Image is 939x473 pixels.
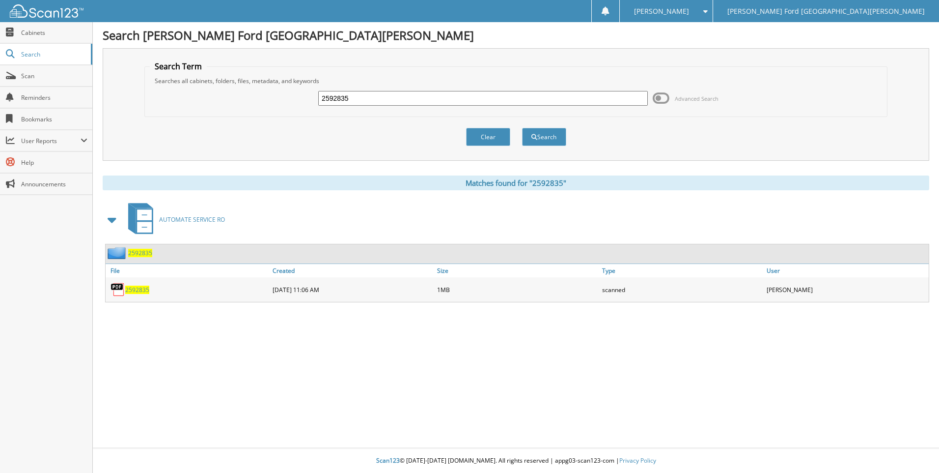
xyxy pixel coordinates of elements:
[376,456,400,465] span: Scan123
[435,280,599,299] div: 1MB
[522,128,566,146] button: Search
[103,176,929,190] div: Matches found for "2592835"
[93,449,939,473] div: © [DATE]-[DATE] [DOMAIN_NAME]. All rights reserved | appg03-scan123-com |
[21,137,81,145] span: User Reports
[150,61,207,72] legend: Search Term
[159,215,225,224] span: AUTOMATE SERVICE RO
[10,4,83,18] img: scan123-logo-white.svg
[21,158,87,167] span: Help
[108,247,128,259] img: folder2.png
[466,128,510,146] button: Clear
[435,264,599,277] a: Size
[890,426,939,473] iframe: Chat Widget
[21,93,87,102] span: Reminders
[764,264,929,277] a: User
[122,200,225,239] a: AUTOMATE SERVICE RO
[619,456,656,465] a: Privacy Policy
[21,115,87,123] span: Bookmarks
[150,77,882,85] div: Searches all cabinets, folders, files, metadata, and keywords
[125,286,149,294] a: 2592835
[764,280,929,299] div: [PERSON_NAME]
[103,27,929,43] h1: Search [PERSON_NAME] Ford [GEOGRAPHIC_DATA][PERSON_NAME]
[21,72,87,80] span: Scan
[634,8,689,14] span: [PERSON_NAME]
[727,8,925,14] span: [PERSON_NAME] Ford [GEOGRAPHIC_DATA][PERSON_NAME]
[110,282,125,297] img: PDF.png
[600,280,764,299] div: scanned
[21,50,86,59] span: Search
[21,180,87,188] span: Announcements
[270,280,435,299] div: [DATE] 11:06 AM
[600,264,764,277] a: Type
[675,95,718,102] span: Advanced Search
[21,29,87,37] span: Cabinets
[128,249,152,257] a: 2592835
[106,264,270,277] a: File
[270,264,435,277] a: Created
